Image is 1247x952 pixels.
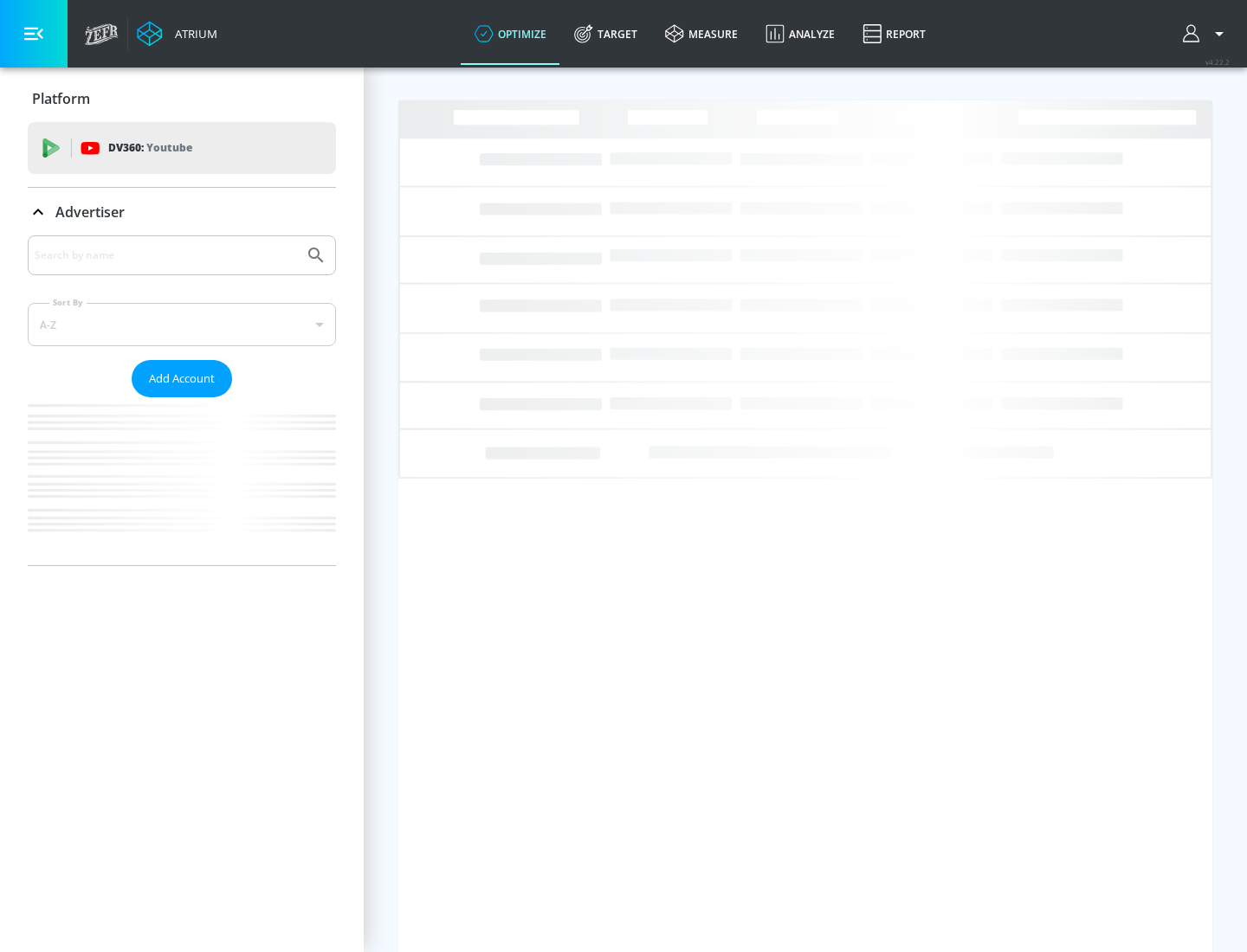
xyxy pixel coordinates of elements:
label: Sort By [49,297,87,308]
p: DV360: [108,138,192,158]
p: Platform [32,89,90,108]
div: Advertiser [28,235,336,565]
span: v 4.22.2 [1205,57,1230,67]
div: DV360: Youtube [28,122,336,174]
button: Add Account [132,360,232,397]
a: measure [651,3,752,65]
p: Youtube [146,138,192,157]
a: optimize [461,3,560,65]
div: Advertiser [28,188,336,236]
div: Atrium [168,26,217,42]
a: Analyze [752,3,849,65]
span: Add Account [149,369,215,389]
p: Advertiser [55,203,125,222]
nav: list of Advertiser [28,397,336,565]
input: Search by name [35,244,297,267]
a: Atrium [137,21,217,47]
div: Platform [28,74,336,123]
div: A-Z [28,303,336,346]
a: Target [560,3,651,65]
a: Report [849,3,940,65]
